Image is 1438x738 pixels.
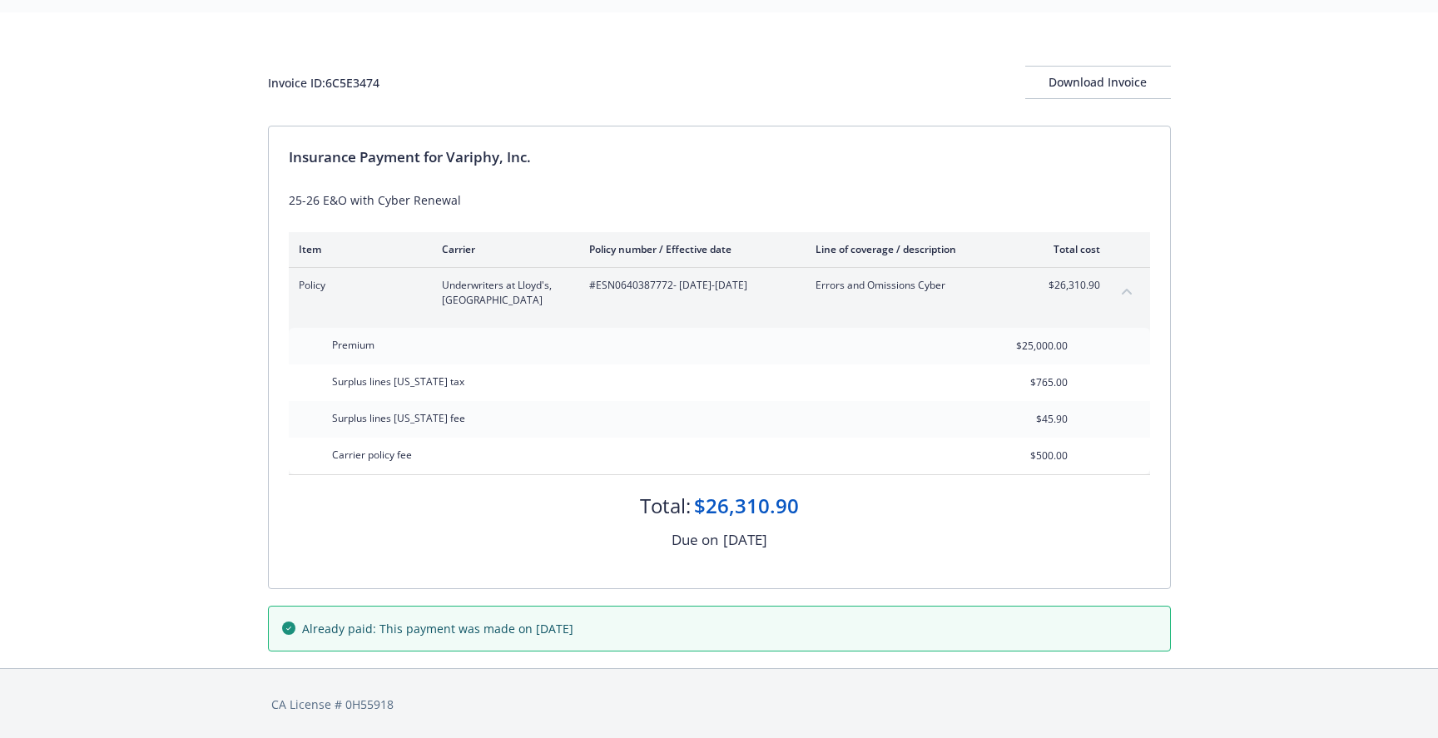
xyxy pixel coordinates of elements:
[969,370,1078,395] input: 0.00
[299,278,415,293] span: Policy
[589,278,789,293] span: #ESN0640387772 - [DATE]-[DATE]
[969,443,1078,468] input: 0.00
[289,268,1150,318] div: PolicyUnderwriters at Lloyd's, [GEOGRAPHIC_DATA]#ESN0640387772- [DATE]-[DATE]Errors and Omissions...
[289,191,1150,209] div: 25-26 E&O with Cyber Renewal
[332,411,465,425] span: Surplus lines [US_STATE] fee
[442,242,563,256] div: Carrier
[442,278,563,308] span: Underwriters at Lloyd's, [GEOGRAPHIC_DATA]
[969,334,1078,359] input: 0.00
[640,492,691,520] div: Total:
[816,242,1011,256] div: Line of coverage / description
[302,620,573,637] span: Already paid: This payment was made on [DATE]
[332,374,464,389] span: Surplus lines [US_STATE] tax
[816,278,1011,293] span: Errors and Omissions Cyber
[271,696,1168,713] div: CA License # 0H55918
[1113,278,1140,305] button: collapse content
[268,74,379,92] div: Invoice ID: 6C5E3474
[1038,242,1100,256] div: Total cost
[694,492,799,520] div: $26,310.90
[589,242,789,256] div: Policy number / Effective date
[1038,278,1100,293] span: $26,310.90
[299,242,415,256] div: Item
[332,338,374,352] span: Premium
[672,529,718,551] div: Due on
[1025,67,1171,98] div: Download Invoice
[969,407,1078,432] input: 0.00
[723,529,767,551] div: [DATE]
[332,448,412,462] span: Carrier policy fee
[289,146,1150,168] div: Insurance Payment for Variphy, Inc.
[1025,66,1171,99] button: Download Invoice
